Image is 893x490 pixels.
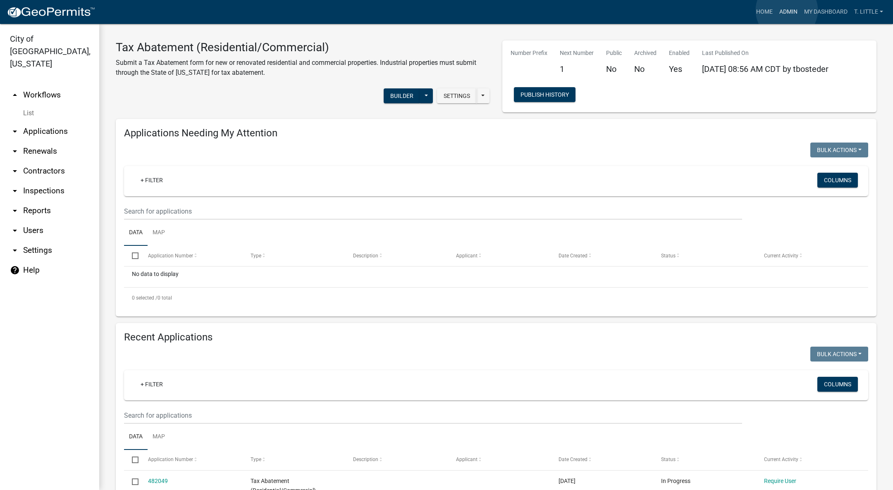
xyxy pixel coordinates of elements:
a: Require User [764,478,796,484]
button: Columns [817,377,858,392]
h5: Yes [669,64,690,74]
span: Type [251,457,261,462]
p: Enabled [669,49,690,57]
datatable-header-cell: Select [124,450,140,470]
button: Bulk Actions [810,143,868,157]
input: Search for applications [124,407,742,424]
h4: Applications Needing My Attention [124,127,868,139]
div: No data to display [124,266,868,287]
datatable-header-cell: Date Created [551,450,653,470]
a: + Filter [134,377,170,392]
datatable-header-cell: Type [243,246,345,266]
p: Archived [634,49,657,57]
span: Application Number [148,457,193,462]
datatable-header-cell: Description [345,450,448,470]
span: 0 selected / [132,295,158,301]
datatable-header-cell: Date Created [551,246,653,266]
span: Status [661,253,676,259]
i: arrow_drop_down [10,146,20,156]
datatable-header-cell: Type [243,450,345,470]
i: arrow_drop_down [10,226,20,235]
h4: Recent Applications [124,331,868,343]
span: Current Activity [764,457,798,462]
h5: No [634,64,657,74]
a: Admin [776,4,801,20]
datatable-header-cell: Description [345,246,448,266]
i: arrow_drop_down [10,166,20,176]
span: In Progress [661,478,690,484]
span: 09/22/2025 [559,478,575,484]
button: Columns [817,173,858,188]
span: [DATE] 08:56 AM CDT by tbosteder [702,64,829,74]
h3: Tax Abatement (Residential/Commercial) [116,40,490,55]
button: Bulk Actions [810,347,868,362]
a: Map [148,220,170,246]
a: My Dashboard [801,4,851,20]
span: Description [353,457,378,462]
span: Status [661,457,676,462]
a: + Filter [134,173,170,188]
p: Number Prefix [511,49,547,57]
span: Applicant [456,457,478,462]
button: Builder [384,88,420,103]
p: Submit a Tax Abatement form for new or renovated residential and commercial properties. Industria... [116,58,490,78]
i: arrow_drop_down [10,245,20,255]
datatable-header-cell: Status [653,450,756,470]
a: Data [124,424,148,450]
div: 0 total [124,288,868,308]
span: Current Activity [764,253,798,259]
a: Map [148,424,170,450]
p: Next Number [560,49,594,57]
datatable-header-cell: Applicant [448,450,551,470]
i: arrow_drop_up [10,90,20,100]
i: arrow_drop_down [10,186,20,196]
a: T. Little [851,4,886,20]
a: Home [753,4,776,20]
p: Last Published On [702,49,829,57]
button: Publish History [514,87,575,102]
input: Search for applications [124,203,742,220]
button: Settings [437,88,477,103]
datatable-header-cell: Application Number [140,246,242,266]
p: Public [606,49,622,57]
datatable-header-cell: Select [124,246,140,266]
datatable-header-cell: Current Activity [756,450,859,470]
datatable-header-cell: Status [653,246,756,266]
span: Date Created [559,457,587,462]
i: arrow_drop_down [10,206,20,216]
a: 482049 [148,478,168,484]
span: Application Number [148,253,193,259]
wm-modal-confirm: Workflow Publish History [514,92,575,99]
h5: 1 [560,64,594,74]
span: Type [251,253,261,259]
a: Data [124,220,148,246]
datatable-header-cell: Applicant [448,246,551,266]
span: Date Created [559,253,587,259]
i: help [10,265,20,275]
datatable-header-cell: Current Activity [756,246,859,266]
datatable-header-cell: Application Number [140,450,242,470]
span: Description [353,253,378,259]
h5: No [606,64,622,74]
span: Applicant [456,253,478,259]
i: arrow_drop_down [10,126,20,136]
